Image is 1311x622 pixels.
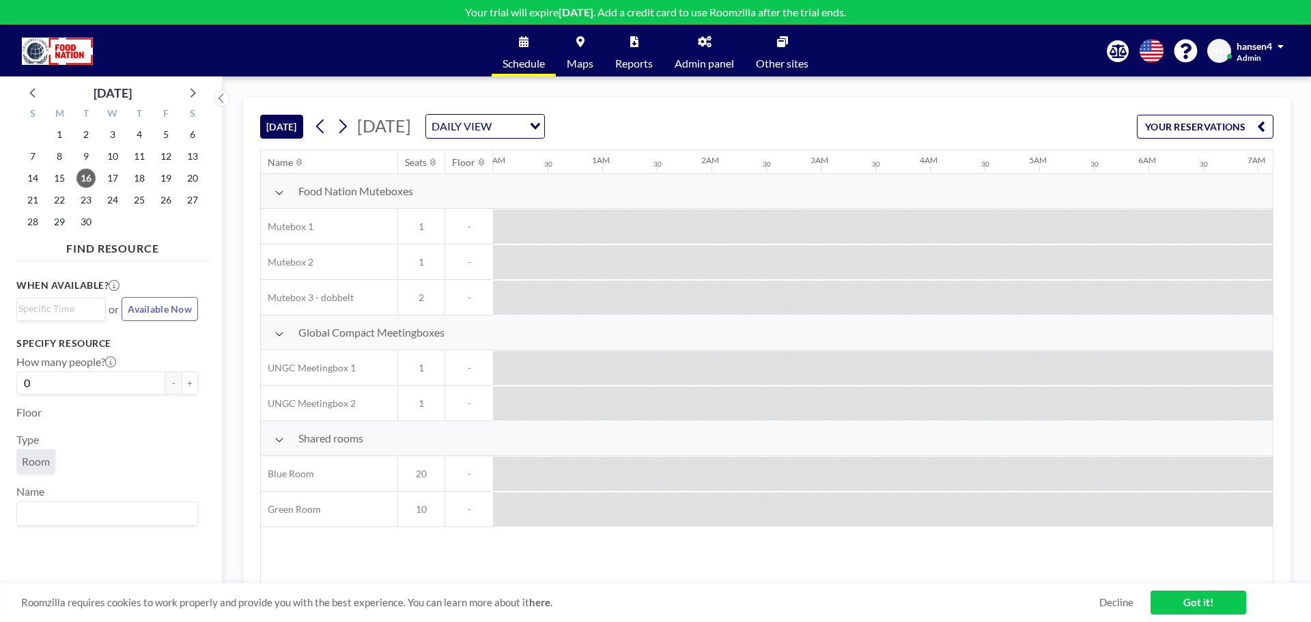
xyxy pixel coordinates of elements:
div: Search for option [17,502,197,525]
h4: FIND RESOURCE [16,236,209,255]
span: Tuesday, September 2, 2025 [76,125,96,144]
span: Thursday, September 11, 2025 [130,147,149,166]
span: Monday, September 15, 2025 [50,169,69,188]
div: Name [268,156,293,169]
span: Friday, September 19, 2025 [156,169,175,188]
span: Tuesday, September 23, 2025 [76,190,96,210]
span: Tuesday, September 9, 2025 [76,147,96,166]
span: [DATE] [357,115,411,136]
div: [DATE] [94,83,132,102]
div: W [100,106,126,124]
span: - [445,503,493,515]
span: Sunday, September 14, 2025 [23,169,42,188]
span: Sunday, September 28, 2025 [23,212,42,231]
span: Blue Room [261,468,314,480]
span: Friday, September 5, 2025 [156,125,175,144]
span: Roomzilla requires cookies to work properly and provide you with the best experience. You can lea... [21,596,1099,609]
span: hansen4 [1237,40,1272,52]
span: Saturday, September 20, 2025 [183,169,202,188]
div: 30 [981,160,989,169]
img: organization-logo [22,38,93,65]
span: Green Room [261,503,321,515]
span: or [109,302,119,316]
div: Search for option [17,298,105,319]
div: 5AM [1029,155,1047,165]
a: Other sites [745,25,819,76]
b: [DATE] [559,5,593,18]
span: Tuesday, September 16, 2025 [76,169,96,188]
span: Maps [567,58,593,69]
span: Admin [1237,53,1261,63]
div: T [126,106,152,124]
span: Other sites [756,58,808,69]
a: Got it! [1151,591,1246,614]
div: S [179,106,206,124]
span: Schedule [503,58,545,69]
div: Floor [452,156,475,169]
div: 2AM [701,155,719,165]
span: Monday, September 1, 2025 [50,125,69,144]
span: Wednesday, September 10, 2025 [103,147,122,166]
a: Reports [604,25,664,76]
span: 2 [398,292,445,304]
span: Shared rooms [298,432,363,445]
span: 1 [398,221,445,233]
span: Mutebox 2 [261,256,313,268]
span: 1 [398,397,445,410]
span: Mutebox 3 - dobbelt [261,292,354,304]
a: Maps [556,25,604,76]
div: Seats [405,156,427,169]
button: [DATE] [260,115,303,139]
div: 30 [544,160,552,169]
span: Wednesday, September 3, 2025 [103,125,122,144]
span: UNGC Meetingbox 2 [261,397,356,410]
span: 1 [398,362,445,374]
div: 1AM [592,155,610,165]
div: 4AM [920,155,938,165]
span: Admin panel [675,58,734,69]
span: 20 [398,468,445,480]
span: - [445,256,493,268]
div: 30 [763,160,771,169]
h3: Specify resource [16,337,198,350]
div: Search for option [426,115,544,138]
span: Global Compact Meetingboxes [298,326,445,339]
label: Type [16,433,39,447]
label: Name [16,485,44,498]
span: Thursday, September 18, 2025 [130,169,149,188]
a: Schedule [492,25,556,76]
span: 10 [398,503,445,515]
div: M [46,106,73,124]
span: Friday, September 26, 2025 [156,190,175,210]
span: Thursday, September 25, 2025 [130,190,149,210]
span: 1 [398,256,445,268]
span: Saturday, September 27, 2025 [183,190,202,210]
span: - [445,468,493,480]
span: Saturday, September 13, 2025 [183,147,202,166]
div: 6AM [1138,155,1156,165]
div: 30 [872,160,880,169]
span: Food Nation Muteboxes [298,184,413,198]
div: 30 [1200,160,1208,169]
div: F [152,106,179,124]
button: - [165,371,182,395]
div: 3AM [810,155,828,165]
span: - [445,292,493,304]
div: S [20,106,46,124]
span: Tuesday, September 30, 2025 [76,212,96,231]
div: 12AM [483,155,505,165]
a: Decline [1099,596,1133,609]
span: Mutebox 1 [261,221,313,233]
label: How many people? [16,355,116,369]
span: Saturday, September 6, 2025 [183,125,202,144]
span: Monday, September 29, 2025 [50,212,69,231]
span: Sunday, September 7, 2025 [23,147,42,166]
span: Wednesday, September 24, 2025 [103,190,122,210]
span: DAILY VIEW [429,117,494,135]
button: YOUR RESERVATIONS [1137,115,1273,139]
label: Floor [16,406,42,419]
input: Search for option [496,117,522,135]
span: - [445,397,493,410]
input: Search for option [18,301,98,316]
span: Monday, September 8, 2025 [50,147,69,166]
